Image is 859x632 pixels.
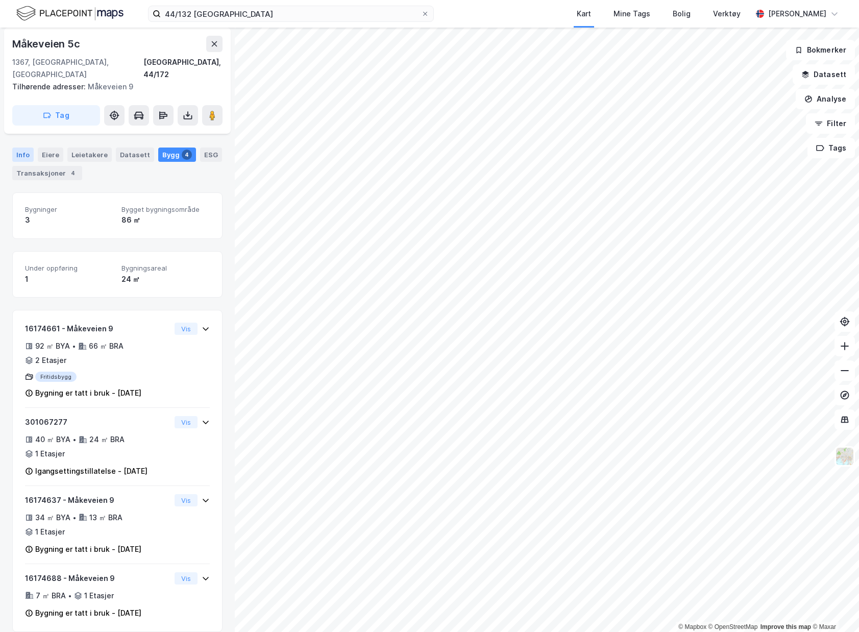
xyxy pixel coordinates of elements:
[35,433,70,446] div: 40 ㎡ BYA
[708,623,758,630] a: OpenStreetMap
[25,273,113,285] div: 1
[121,273,210,285] div: 24 ㎡
[12,36,82,52] div: Måkeveien 5c
[89,512,122,524] div: 13 ㎡ BRA
[84,590,114,602] div: 1 Etasjer
[786,40,855,60] button: Bokmerker
[89,433,125,446] div: 24 ㎡ BRA
[72,514,77,522] div: •
[121,214,210,226] div: 86 ㎡
[35,340,70,352] div: 92 ㎡ BYA
[25,264,113,273] span: Under oppføring
[35,465,148,477] div: Igangsettingstillatelse - [DATE]
[25,494,170,506] div: 16174637 - Måkeveien 9
[35,354,66,367] div: 2 Etasjer
[12,105,100,126] button: Tag
[12,56,143,81] div: 1367, [GEOGRAPHIC_DATA], [GEOGRAPHIC_DATA]
[121,264,210,273] span: Bygningsareal
[808,583,859,632] iframe: Chat Widget
[35,512,70,524] div: 34 ㎡ BYA
[38,148,63,162] div: Eiere
[182,150,192,160] div: 4
[673,8,691,20] div: Bolig
[25,323,170,335] div: 16174661 - Måkeveien 9
[116,148,154,162] div: Datasett
[35,448,65,460] div: 1 Etasjer
[200,148,222,162] div: ESG
[36,590,66,602] div: 7 ㎡ BRA
[760,623,811,630] a: Improve this map
[678,623,706,630] a: Mapbox
[175,494,198,506] button: Vis
[807,138,855,158] button: Tags
[35,543,141,555] div: Bygning er tatt i bruk - [DATE]
[25,205,113,214] span: Bygninger
[796,89,855,109] button: Analyse
[158,148,196,162] div: Bygg
[12,82,88,91] span: Tilhørende adresser:
[12,148,34,162] div: Info
[35,526,65,538] div: 1 Etasjer
[121,205,210,214] span: Bygget bygningsområde
[713,8,741,20] div: Verktøy
[768,8,826,20] div: [PERSON_NAME]
[12,166,82,180] div: Transaksjoner
[35,387,141,399] div: Bygning er tatt i bruk - [DATE]
[161,6,421,21] input: Søk på adresse, matrikkel, gårdeiere, leietakere eller personer
[89,340,124,352] div: 66 ㎡ BRA
[72,435,77,444] div: •
[577,8,591,20] div: Kart
[835,447,854,466] img: Z
[793,64,855,85] button: Datasett
[25,214,113,226] div: 3
[16,5,124,22] img: logo.f888ab2527a4732fd821a326f86c7f29.svg
[12,81,214,93] div: Måkeveien 9
[68,592,72,600] div: •
[806,113,855,134] button: Filter
[67,148,112,162] div: Leietakere
[175,572,198,585] button: Vis
[35,607,141,619] div: Bygning er tatt i bruk - [DATE]
[175,323,198,335] button: Vis
[175,416,198,428] button: Vis
[25,572,170,585] div: 16174688 - Måkeveien 9
[68,168,78,178] div: 4
[25,416,170,428] div: 301067277
[613,8,650,20] div: Mine Tags
[72,342,76,350] div: •
[143,56,223,81] div: [GEOGRAPHIC_DATA], 44/172
[808,583,859,632] div: Kontrollprogram for chat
